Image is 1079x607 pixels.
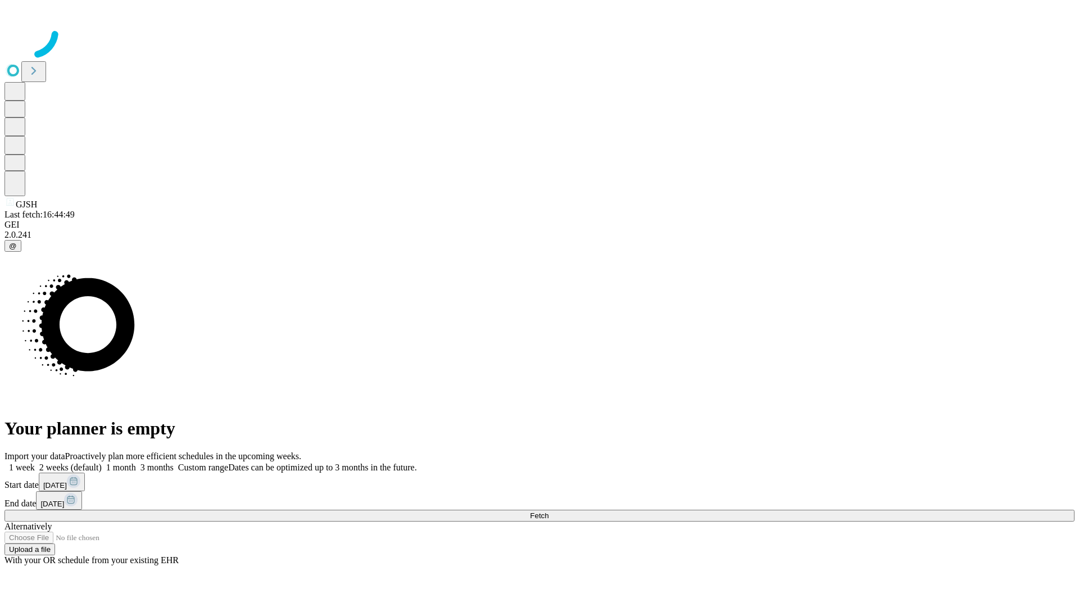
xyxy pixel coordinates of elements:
[140,463,174,472] span: 3 months
[40,500,64,508] span: [DATE]
[4,510,1075,522] button: Fetch
[4,555,179,565] span: With your OR schedule from your existing EHR
[4,543,55,555] button: Upload a file
[39,473,85,491] button: [DATE]
[4,451,65,461] span: Import your data
[39,463,102,472] span: 2 weeks (default)
[4,473,1075,491] div: Start date
[4,240,21,252] button: @
[9,463,35,472] span: 1 week
[43,481,67,490] span: [DATE]
[16,200,37,209] span: GJSH
[106,463,136,472] span: 1 month
[65,451,301,461] span: Proactively plan more efficient schedules in the upcoming weeks.
[4,230,1075,240] div: 2.0.241
[178,463,228,472] span: Custom range
[36,491,82,510] button: [DATE]
[530,511,548,520] span: Fetch
[4,210,75,219] span: Last fetch: 16:44:49
[4,220,1075,230] div: GEI
[4,522,52,531] span: Alternatively
[9,242,17,250] span: @
[4,418,1075,439] h1: Your planner is empty
[228,463,416,472] span: Dates can be optimized up to 3 months in the future.
[4,491,1075,510] div: End date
